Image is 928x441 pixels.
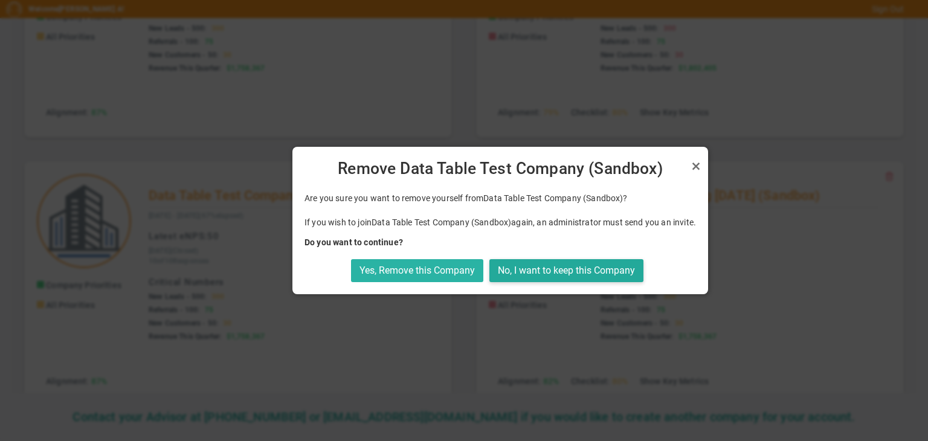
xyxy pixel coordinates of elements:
button: Yes, Remove this Company [351,259,483,283]
span: Remove Data Table Test Company (Sandbox) [302,159,698,179]
a: Close [689,159,703,173]
span: Data Table Test Company (Sandbox) [483,193,623,203]
p: Are you sure you want to remove yourself from ? If you wish to join again, an administrator must ... [304,192,696,228]
span: Data Table Test Company (Sandbox) [372,217,511,227]
h4: Do you want to continue? [304,237,696,248]
button: No, I want to keep this Company [489,259,643,283]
